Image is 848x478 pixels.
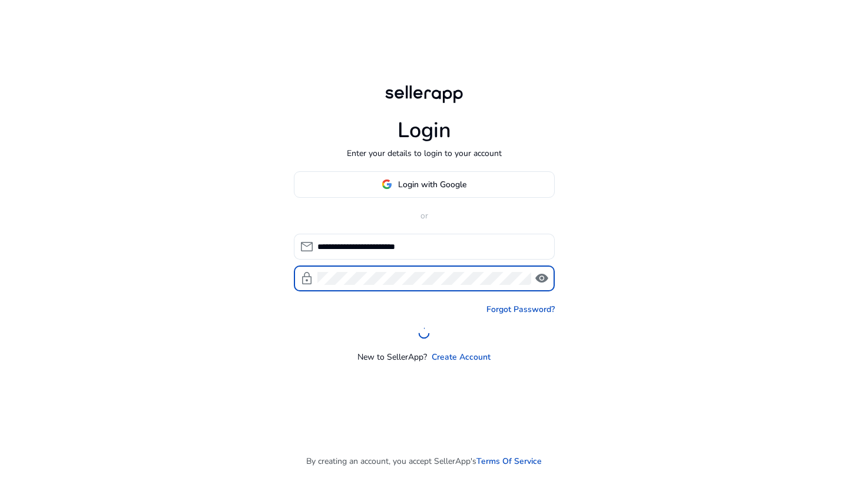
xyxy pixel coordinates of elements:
button: Login with Google [294,171,555,198]
a: Terms Of Service [476,455,542,467]
span: mail [300,240,314,254]
img: google-logo.svg [382,179,392,190]
span: visibility [535,271,549,286]
p: or [294,210,555,222]
a: Create Account [432,351,491,363]
span: lock [300,271,314,286]
h1: Login [397,118,451,143]
span: Login with Google [398,178,466,191]
p: New to SellerApp? [357,351,427,363]
a: Forgot Password? [486,303,555,316]
p: Enter your details to login to your account [347,147,502,160]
